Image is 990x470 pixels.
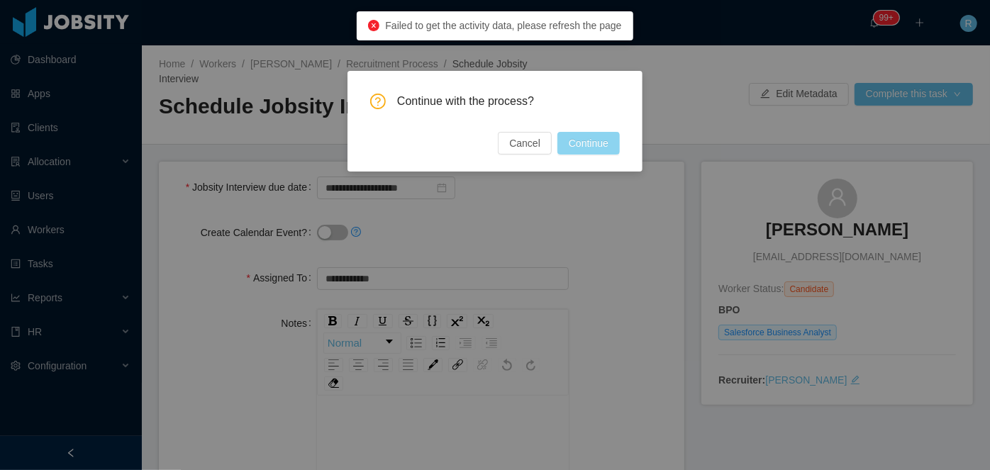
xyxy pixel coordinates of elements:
span: Failed to get the activity data, please refresh the page [385,20,621,31]
button: Cancel [498,132,552,155]
i: icon: question-circle [370,94,386,109]
button: Continue [557,132,620,155]
span: Continue with the process? [397,94,620,109]
i: icon: close-circle [368,20,379,31]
